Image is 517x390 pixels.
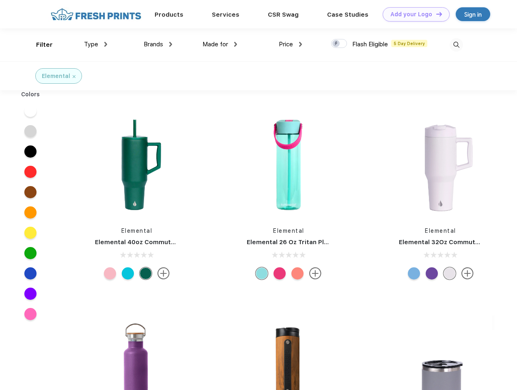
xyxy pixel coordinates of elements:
img: dropdown.png [234,42,237,47]
a: Services [212,11,239,18]
div: Rose [104,267,116,279]
img: dropdown.png [169,42,172,47]
div: Berries Blast [274,267,286,279]
span: Flash Eligible [352,41,388,48]
a: Products [155,11,183,18]
a: Elemental 32Oz Commuter Tumbler [399,238,509,246]
div: Ocean Blue [408,267,420,279]
img: more.svg [461,267,474,279]
img: desktop_search.svg [450,38,463,52]
div: Cotton candy [291,267,304,279]
div: Berry breeze [256,267,268,279]
div: Purple [426,267,438,279]
img: dropdown.png [299,42,302,47]
div: Add your Logo [390,11,432,18]
img: func=resize&h=266 [235,110,343,219]
a: Sign in [456,7,490,21]
a: Elemental [425,227,456,234]
img: fo%20logo%202.webp [48,7,144,22]
div: Sign in [464,10,482,19]
img: DT [436,12,442,16]
span: Type [84,41,98,48]
span: Brands [144,41,163,48]
img: filter_cancel.svg [73,75,75,78]
div: Filter [36,40,53,50]
img: more.svg [309,267,321,279]
span: Price [279,41,293,48]
span: Made for [202,41,228,48]
div: Matte White [444,267,456,279]
a: Elemental 26 Oz Tritan Plastic Water Bottle [247,238,381,246]
a: Elemental [121,227,153,234]
img: dropdown.png [104,42,107,47]
img: func=resize&h=266 [83,110,191,219]
div: Forest Green [140,267,152,279]
div: Blue lagoon [122,267,134,279]
img: func=resize&h=266 [387,110,495,219]
div: Elemental [42,72,70,80]
span: 5 Day Delivery [391,40,427,47]
a: Elemental 40oz Commuter Tumbler [95,238,205,246]
a: CSR Swag [268,11,299,18]
img: more.svg [157,267,170,279]
div: Colors [15,90,46,99]
a: Elemental [273,227,304,234]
